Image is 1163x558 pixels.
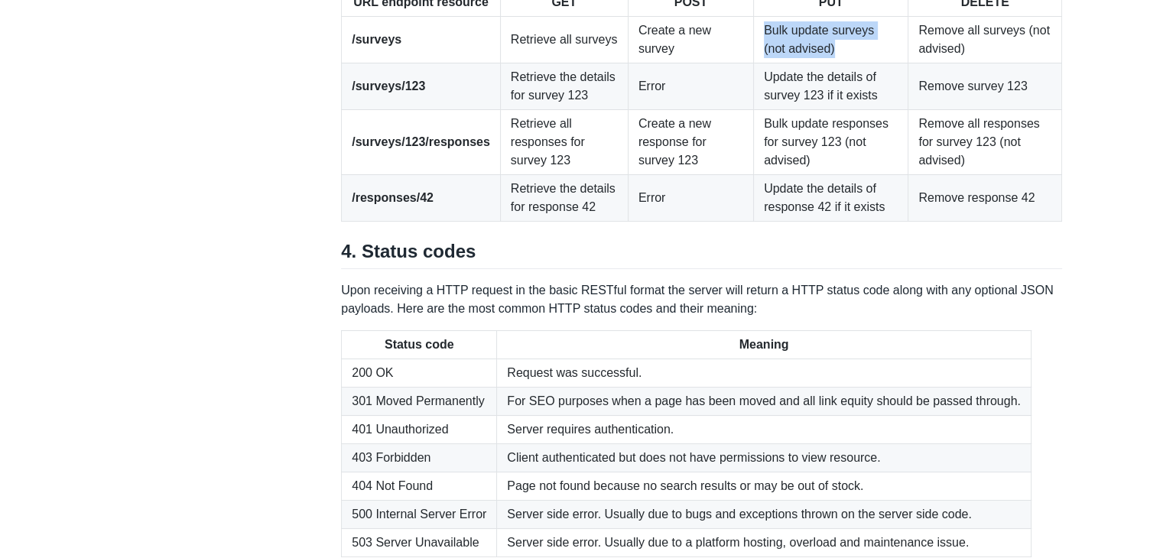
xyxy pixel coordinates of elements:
td: Retrieve the details for survey 123 [500,63,628,110]
td: 403 Forbidden [342,444,497,472]
p: Upon receiving a HTTP request in the basic RESTful format the server will return a HTTP status co... [341,281,1062,318]
td: Remove all surveys (not advised) [908,17,1062,63]
h2: 4. Status codes [341,240,1062,269]
td: Server side error. Usually due to a platform hosting, overload and maintenance issue. [497,529,1031,557]
td: For SEO purposes when a page has been moved and all link equity should be passed through. [497,388,1031,416]
td: Server requires authentication. [497,416,1031,444]
td: 500 Internal Server Error [342,501,497,529]
td: 301 Moved Permanently [342,388,497,416]
td: Server side error. Usually due to bugs and exceptions thrown on the server side code. [497,501,1031,529]
td: Remove response 42 [908,175,1062,222]
td: Bulk update responses for survey 123 (not advised) [754,110,908,175]
td: Remove survey 123 [908,63,1062,110]
td: 200 OK [342,359,497,388]
td: Request was successful. [497,359,1031,388]
th: Meaning [497,331,1031,359]
td: 404 Not Found [342,472,497,501]
strong: /surveys/123 [352,79,425,92]
td: Create a new response for survey 123 [628,110,753,175]
td: Error [628,175,753,222]
td: 401 Unauthorized [342,416,497,444]
td: Error [628,63,753,110]
td: Page not found because no search results or may be out of stock. [497,472,1031,501]
strong: /surveys/123/responses [352,135,490,148]
strong: /responses/42 [352,191,434,204]
td: Bulk update surveys (not advised) [754,17,908,63]
td: Retrieve the details for response 42 [500,175,628,222]
td: Client authenticated but does not have permissions to view resource. [497,444,1031,472]
td: Retrieve all responses for survey 123 [500,110,628,175]
td: Update the details of response 42 if it exists [754,175,908,222]
td: Update the details of survey 123 if it exists [754,63,908,110]
td: Retrieve all surveys [500,17,628,63]
strong: /surveys [352,33,401,46]
td: Remove all responses for survey 123 (not advised) [908,110,1062,175]
th: Status code [342,331,497,359]
td: Create a new survey [628,17,753,63]
td: 503 Server Unavailable [342,529,497,557]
